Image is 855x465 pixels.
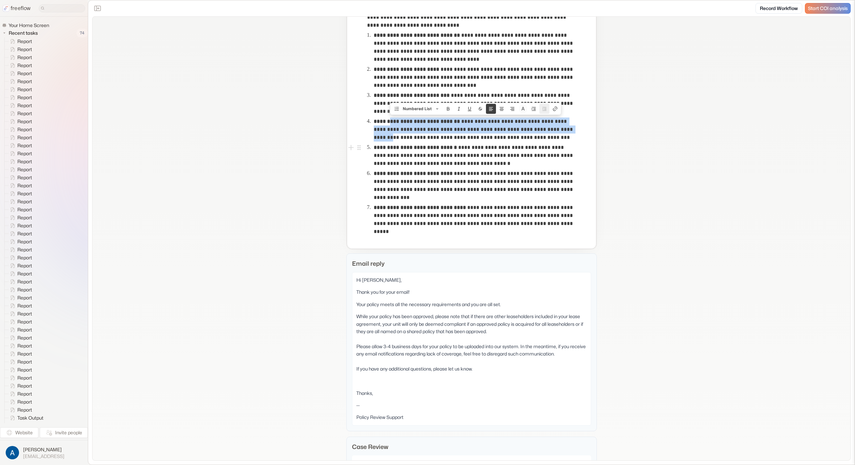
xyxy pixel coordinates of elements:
[16,198,34,205] span: Report
[5,262,35,270] a: Report
[347,144,355,152] button: Add block
[16,118,34,125] span: Report
[5,174,35,182] a: Report
[808,6,848,11] span: Start COI analysis
[550,104,560,114] button: Create link
[16,94,34,101] span: Report
[16,54,34,61] span: Report
[5,206,35,214] a: Report
[16,383,34,389] span: Report
[23,453,64,459] span: [EMAIL_ADDRESS]
[355,144,363,152] button: Open block menu
[5,126,35,134] a: Report
[5,406,35,414] a: Report
[16,190,34,197] span: Report
[5,182,35,190] a: Report
[443,104,453,114] button: Bold
[16,334,34,341] span: Report
[5,158,35,166] a: Report
[805,3,851,14] a: Start COI analysis
[40,427,88,438] button: Invite people
[539,104,549,114] button: Unnest block
[507,104,517,114] button: Align text right
[16,174,34,181] span: Report
[5,238,35,246] a: Report
[16,214,34,221] span: Report
[5,366,35,374] a: Report
[16,230,34,237] span: Report
[352,259,591,268] p: Email reply
[5,69,35,77] a: Report
[16,286,34,293] span: Report
[5,53,35,61] a: Report
[5,37,35,45] a: Report
[5,190,35,198] a: Report
[5,302,35,310] a: Report
[16,206,34,213] span: Report
[5,101,35,109] a: Report
[16,407,34,413] span: Report
[465,104,475,114] button: Underline
[16,254,34,261] span: Report
[7,22,51,29] span: Your Home Screen
[5,414,46,422] a: Task Output
[16,70,34,77] span: Report
[16,270,34,277] span: Report
[16,342,34,349] span: Report
[23,446,64,453] span: [PERSON_NAME]
[5,77,35,85] a: Report
[454,104,464,114] button: Italic
[356,288,587,296] p: Thank you for your email!
[5,286,35,294] a: Report
[2,29,40,37] button: Recent tasks
[16,150,34,157] span: Report
[16,86,34,93] span: Report
[755,3,802,14] a: Record Workflow
[16,399,34,405] span: Report
[5,374,35,382] a: Report
[356,402,587,409] p: --
[5,246,35,254] a: Report
[16,38,34,45] span: Report
[5,398,35,406] a: Report
[6,446,19,459] img: profile
[5,342,35,350] a: Report
[5,358,35,366] a: Report
[92,3,103,14] button: Close the sidebar
[5,166,35,174] a: Report
[16,238,34,245] span: Report
[16,351,34,357] span: Report
[16,166,34,173] span: Report
[5,230,35,238] a: Report
[16,302,34,309] span: Report
[5,334,35,342] a: Report
[5,310,35,318] a: Report
[5,270,35,278] a: Report
[5,150,35,158] a: Report
[5,422,46,430] a: Task Output
[11,4,31,12] p: freeflow
[5,118,35,126] a: Report
[16,126,34,133] span: Report
[16,415,45,421] span: Task Output
[16,78,34,85] span: Report
[5,254,35,262] a: Report
[16,278,34,285] span: Report
[16,391,34,397] span: Report
[16,134,34,141] span: Report
[16,310,34,317] span: Report
[76,29,88,37] span: 74
[5,222,35,230] a: Report
[5,326,35,334] a: Report
[5,350,35,358] a: Report
[352,442,591,451] p: Case Review
[356,390,587,397] p: Thanks,
[5,382,35,390] a: Report
[16,262,34,269] span: Report
[5,294,35,302] a: Report
[486,104,496,114] button: Align text left
[16,423,45,429] span: Task Output
[529,104,539,114] button: Nest block
[16,294,34,301] span: Report
[5,134,35,142] a: Report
